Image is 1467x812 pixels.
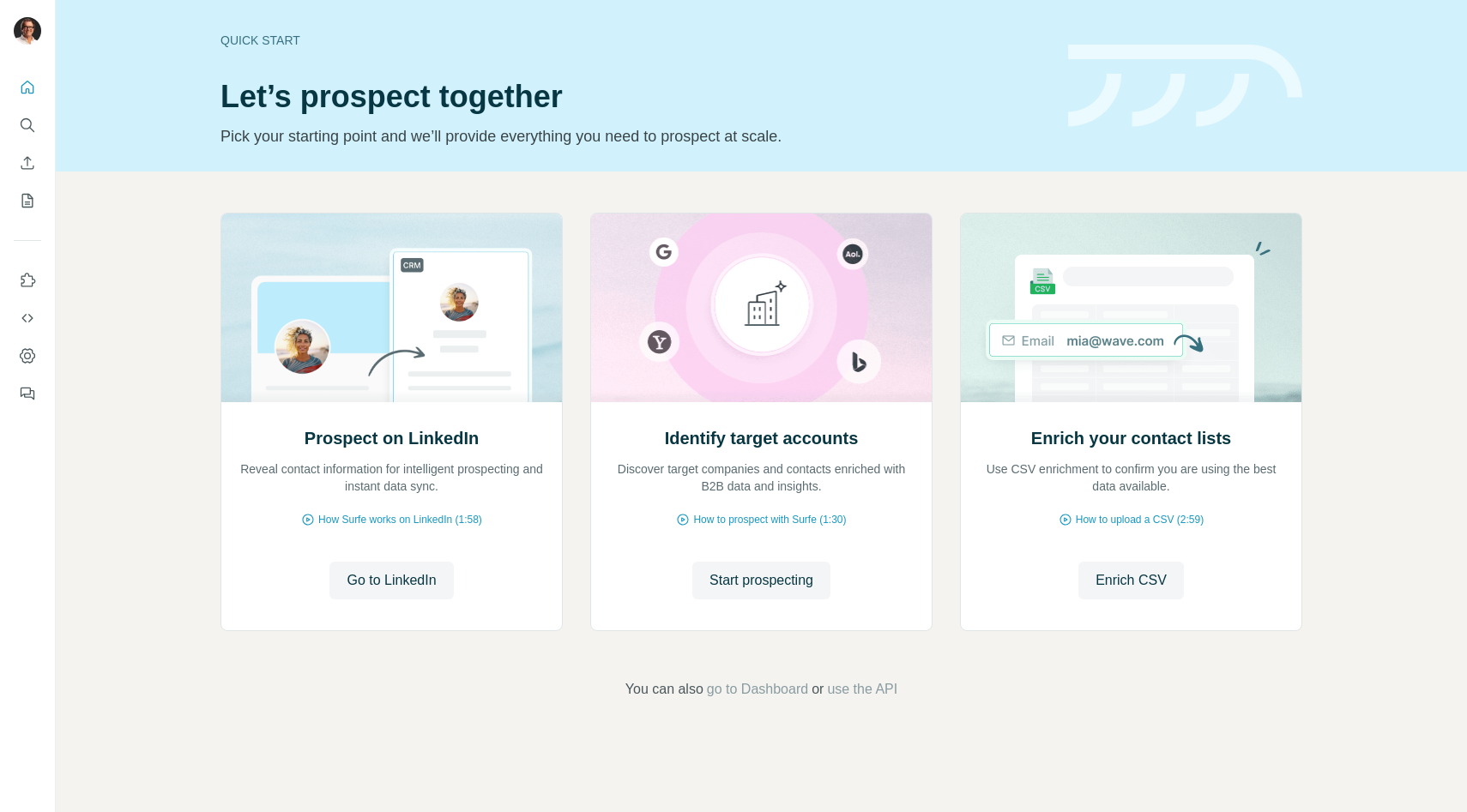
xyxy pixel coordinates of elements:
[709,570,813,591] span: Start prospecting
[1068,45,1302,128] img: banner
[827,679,897,700] button: use the API
[1076,512,1204,527] span: How to upload a CSV (2:59)
[625,679,703,700] span: You can also
[14,265,41,296] button: Use Surfe on LinkedIn
[318,512,482,527] span: How Surfe works on LinkedIn (1:58)
[14,17,41,45] img: Avatar
[692,562,830,599] button: Start prospecting
[1096,570,1167,591] span: Enrich CSV
[14,340,41,371] button: Dashboard
[960,214,1302,402] img: Enrich your contact lists
[14,72,41,103] button: Quick start
[812,679,824,700] span: or
[329,562,453,599] button: Go to LinkedIn
[220,124,1047,148] p: Pick your starting point and we’ll provide everything you need to prospect at scale.
[347,570,436,591] span: Go to LinkedIn
[1031,426,1231,450] h2: Enrich your contact lists
[305,426,479,450] h2: Prospect on LinkedIn
[978,460,1284,495] p: Use CSV enrichment to confirm you are using the best data available.
[707,679,808,700] button: go to Dashboard
[14,378,41,409] button: Feedback
[220,214,563,402] img: Prospect on LinkedIn
[14,303,41,334] button: Use Surfe API
[1078,562,1184,599] button: Enrich CSV
[590,214,933,402] img: Identify target accounts
[14,110,41,141] button: Search
[220,32,1047,49] div: Quick start
[238,460,545,495] p: Reveal contact information for intelligent prospecting and instant data sync.
[608,460,915,495] p: Discover target companies and contacts enriched with B2B data and insights.
[693,512,846,527] span: How to prospect with Surfe (1:30)
[665,426,859,450] h2: Identify target accounts
[14,147,41,178] button: Enrich CSV
[220,80,1047,114] h1: Let’s prospect together
[14,185,41,216] button: My lists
